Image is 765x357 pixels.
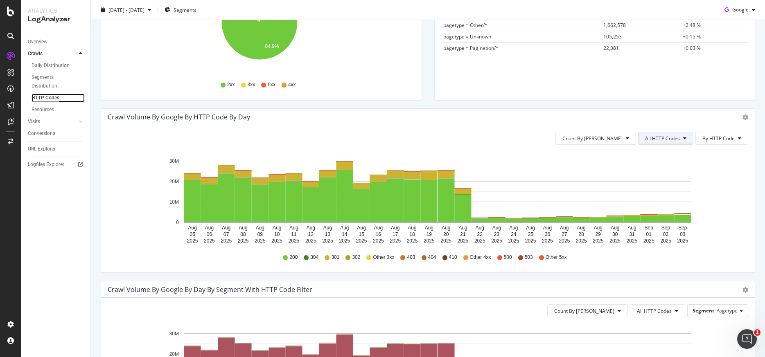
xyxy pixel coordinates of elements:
text: 2025 [322,238,333,244]
div: LogAnalyzer [28,15,84,24]
span: 403 [407,254,415,261]
span: 22,381 [603,45,619,52]
text: Aug [627,225,636,231]
text: 18 [409,231,415,237]
text: Aug [492,225,501,231]
div: Daily Distribution [32,61,70,70]
text: Aug [273,225,281,231]
div: gear [742,287,748,293]
text: 12 [308,231,314,237]
span: Count By Day [562,135,623,142]
text: 2025 [221,238,232,244]
text: 2025 [677,238,688,244]
text: 14 [342,231,348,237]
text: 10M [169,199,179,205]
button: Segments [161,3,200,16]
text: 21 [460,231,466,237]
span: 200 [289,254,298,261]
a: Overview [28,38,85,46]
text: 05 [190,231,195,237]
span: By HTTP Code [702,135,735,142]
text: 2025 [271,238,282,244]
text: 2025 [593,238,604,244]
text: 2025 [474,238,485,244]
div: Crawl Volume by google by Day by Segment with HTTP Code Filter [108,285,312,294]
span: Other 4xx [470,254,491,261]
text: 2025 [339,238,350,244]
span: pagetype = Other/* [443,22,487,29]
text: Aug [188,225,196,231]
text: 28 [578,231,584,237]
text: 2025 [305,238,316,244]
text: 2025 [525,238,536,244]
text: 84.9% [265,43,279,49]
a: Resources [32,106,85,114]
span: 304 [310,254,318,261]
text: 08 [240,231,246,237]
text: 29 [596,231,601,237]
span: 1,662,578 [603,22,626,29]
span: All HTTP Codes [637,308,672,314]
span: Other 5xx [546,254,567,261]
text: Aug [560,225,569,231]
text: Aug [307,225,315,231]
div: Resources [32,106,54,114]
text: 30M [169,331,179,337]
text: 19 [427,231,432,237]
div: Crawl Volume by google by HTTP Code by Day [108,113,250,121]
text: 2025 [390,238,401,244]
text: Aug [458,225,467,231]
span: 503 [525,254,533,261]
text: 2025 [660,238,671,244]
text: 2025 [238,238,249,244]
a: Conversions [28,129,85,138]
div: Logfiles Explorer [28,160,64,169]
span: All HTTP Codes [645,135,680,142]
text: Aug [425,225,433,231]
text: 20M [169,179,179,184]
text: 30 [612,231,618,237]
text: 2025 [356,238,367,244]
div: URL Explorer [28,145,56,153]
text: Aug [594,225,603,231]
text: 02 [663,231,669,237]
text: 22 [477,231,483,237]
div: gear [742,115,748,120]
text: 2025 [373,238,384,244]
text: Aug [391,225,399,231]
svg: A chart. [108,151,742,246]
text: 2025 [458,238,469,244]
text: Aug [543,225,552,231]
text: 2025 [187,238,198,244]
text: 25 [528,231,533,237]
text: Aug [340,225,349,231]
button: All HTTP Codes [638,132,693,145]
span: 404 [428,254,436,261]
text: 23 [494,231,500,237]
span: pagetype = Pagination/* [443,45,499,52]
text: Aug [205,225,214,231]
text: 16 [376,231,381,237]
text: 0 [176,220,179,225]
span: 2xx [227,81,235,88]
text: 2025 [542,238,553,244]
button: Google [721,3,758,16]
text: 26 [545,231,551,237]
span: pagetype = Unknown [443,33,491,40]
button: All HTTP Codes [630,304,685,317]
text: Aug [577,225,585,231]
span: +0.03 % [683,45,701,52]
text: 31 [629,231,635,237]
div: Analytics [28,7,84,15]
div: Crawls [28,49,43,58]
text: Aug [256,225,264,231]
a: Segments Distribution [32,73,85,90]
text: 2025 [576,238,587,244]
span: 4xx [288,81,296,88]
text: 2025 [255,238,266,244]
span: Google [732,6,749,13]
div: HTTP Codes [32,94,59,102]
iframe: Intercom live chat [737,329,757,349]
text: 03 [680,231,686,237]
